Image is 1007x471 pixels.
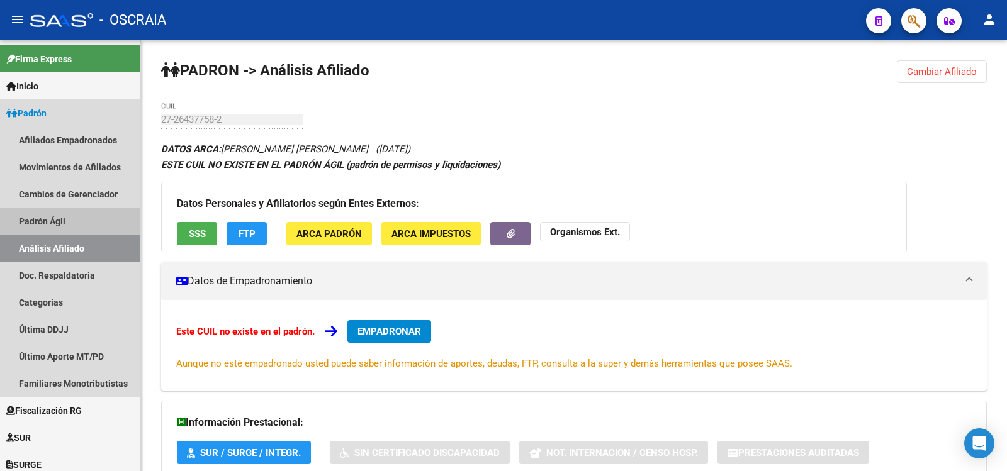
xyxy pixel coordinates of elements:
span: ARCA Impuestos [391,228,471,240]
span: Prestaciones Auditadas [738,447,859,458]
strong: ESTE CUIL NO EXISTE EN EL PADRÓN ÁGIL (padrón de permisos y liquidaciones) [161,159,500,170]
span: [PERSON_NAME] [PERSON_NAME] [161,143,368,155]
span: FTP [239,228,256,240]
h3: Datos Personales y Afiliatorios según Entes Externos: [177,195,891,213]
span: ARCA Padrón [296,228,362,240]
span: Fiscalización RG [6,404,82,418]
strong: Organismos Ext. [550,226,620,238]
button: Cambiar Afiliado [897,60,987,83]
strong: PADRON -> Análisis Afiliado [161,62,369,79]
mat-icon: person [982,12,997,27]
button: SUR / SURGE / INTEGR. [177,441,311,464]
button: ARCA Impuestos [381,222,481,245]
mat-panel-title: Datos de Empadronamiento [176,274,957,288]
span: Firma Express [6,52,72,66]
div: Datos de Empadronamiento [161,300,987,391]
div: Open Intercom Messenger [964,428,994,458]
span: ([DATE]) [376,143,410,155]
strong: Este CUIL no existe en el padrón. [176,326,315,337]
mat-icon: menu [10,12,25,27]
span: SSS [189,228,206,240]
button: EMPADRONAR [347,320,431,343]
button: FTP [227,222,267,245]
span: SUR / SURGE / INTEGR. [200,447,301,458]
span: - OSCRAIA [99,6,166,34]
strong: DATOS ARCA: [161,143,221,155]
button: ARCA Padrón [286,222,372,245]
span: Inicio [6,79,38,93]
span: EMPADRONAR [357,326,421,337]
button: Prestaciones Auditadas [717,441,869,464]
span: Padrón [6,106,47,120]
mat-expansion-panel-header: Datos de Empadronamiento [161,262,987,300]
span: Sin Certificado Discapacidad [354,447,500,458]
button: Organismos Ext. [540,222,630,241]
button: Not. Internacion / Censo Hosp. [519,441,708,464]
span: Aunque no esté empadronado usted puede saber información de aportes, deudas, FTP, consulta a la s... [176,358,792,369]
span: Not. Internacion / Censo Hosp. [546,447,698,458]
button: Sin Certificado Discapacidad [330,441,510,464]
button: SSS [177,222,217,245]
span: SUR [6,431,31,445]
h3: Información Prestacional: [177,414,971,431]
span: Cambiar Afiliado [907,66,977,77]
